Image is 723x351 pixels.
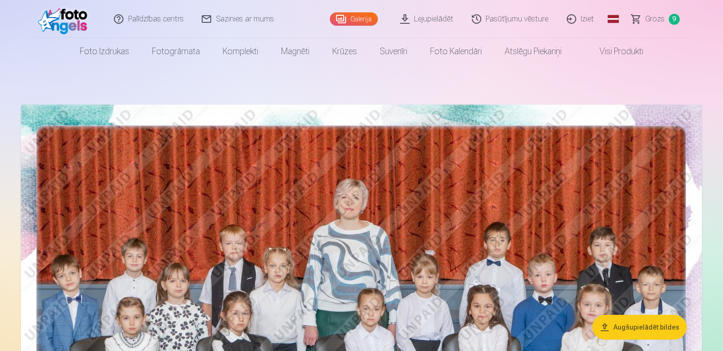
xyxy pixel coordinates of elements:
[68,38,141,65] a: Foto izdrukas
[38,4,93,34] img: /fa1
[368,38,419,65] a: Suvenīri
[270,38,321,65] a: Magnēti
[592,315,687,340] button: Augšupielādēt bildes
[419,38,493,65] a: Foto kalendāri
[493,38,573,65] a: Atslēgu piekariņi
[321,38,368,65] a: Krūzes
[330,12,378,26] a: Galerija
[141,38,211,65] a: Fotogrāmata
[646,13,665,25] span: Grozs
[669,14,680,25] span: 9
[211,38,270,65] a: Komplekti
[573,38,655,65] a: Visi produkti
